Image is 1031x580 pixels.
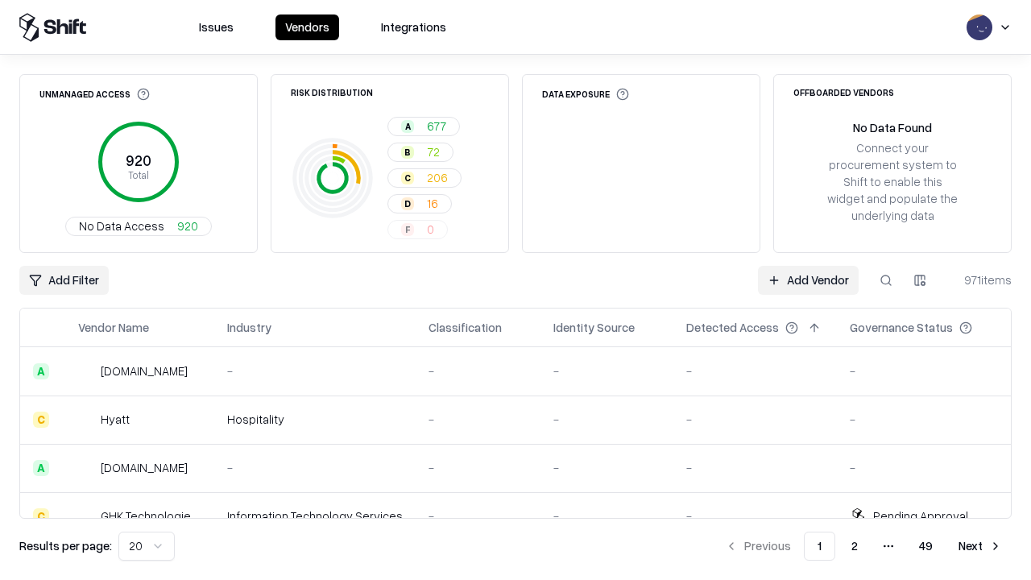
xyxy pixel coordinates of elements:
[33,363,49,379] div: A
[850,411,998,428] div: -
[401,120,414,133] div: A
[128,168,149,181] tspan: Total
[33,412,49,428] div: C
[826,139,959,225] div: Connect your procurement system to Shift to enable this widget and populate the underlying data
[401,197,414,210] div: D
[553,507,660,524] div: -
[429,319,502,336] div: Classification
[686,411,824,428] div: -
[838,532,871,561] button: 2
[78,363,94,379] img: intrado.com
[78,412,94,428] img: Hyatt
[686,507,824,524] div: -
[227,507,403,524] div: Information Technology Services
[553,459,660,476] div: -
[401,172,414,184] div: C
[78,460,94,476] img: primesec.co.il
[427,143,440,160] span: 72
[429,362,528,379] div: -
[291,88,373,97] div: Risk Distribution
[850,362,998,379] div: -
[101,507,201,524] div: GHK Technologies Inc.
[686,362,824,379] div: -
[19,537,112,554] p: Results per page:
[429,507,528,524] div: -
[793,88,894,97] div: Offboarded Vendors
[850,319,953,336] div: Governance Status
[33,508,49,524] div: C
[949,532,1012,561] button: Next
[715,532,1012,561] nav: pagination
[33,460,49,476] div: A
[101,362,188,379] div: [DOMAIN_NAME]
[686,459,824,476] div: -
[542,88,629,101] div: Data Exposure
[189,14,243,40] button: Issues
[227,459,403,476] div: -
[227,411,403,428] div: Hospitality
[227,319,271,336] div: Industry
[177,217,198,234] span: 920
[78,508,94,524] img: GHK Technologies Inc.
[371,14,456,40] button: Integrations
[387,194,452,213] button: D16
[853,119,932,136] div: No Data Found
[227,362,403,379] div: -
[758,266,859,295] a: Add Vendor
[427,169,448,186] span: 206
[275,14,339,40] button: Vendors
[79,217,164,234] span: No Data Access
[101,411,130,428] div: Hyatt
[387,168,462,188] button: C206
[804,532,835,561] button: 1
[427,195,438,212] span: 16
[553,411,660,428] div: -
[126,151,151,169] tspan: 920
[873,507,968,524] div: Pending Approval
[429,411,528,428] div: -
[427,118,446,135] span: 677
[65,217,212,236] button: No Data Access920
[850,459,998,476] div: -
[387,117,460,136] button: A677
[78,319,149,336] div: Vendor Name
[101,459,188,476] div: [DOMAIN_NAME]
[39,88,150,101] div: Unmanaged Access
[19,266,109,295] button: Add Filter
[387,143,453,162] button: B72
[553,362,660,379] div: -
[947,271,1012,288] div: 971 items
[686,319,779,336] div: Detected Access
[553,319,635,336] div: Identity Source
[429,459,528,476] div: -
[401,146,414,159] div: B
[906,532,946,561] button: 49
